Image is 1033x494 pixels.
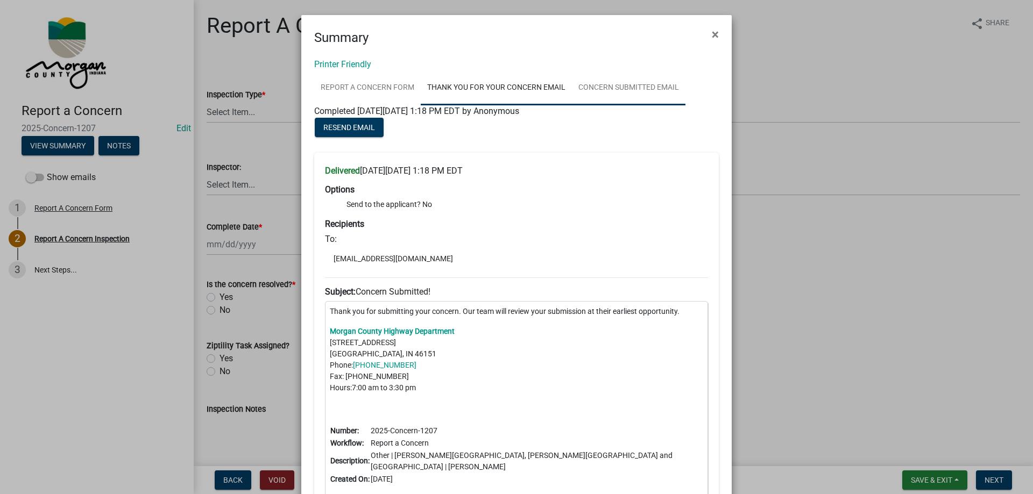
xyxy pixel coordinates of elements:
[370,473,703,485] td: [DATE]
[325,234,708,244] h6: To:
[712,27,719,42] span: ×
[325,184,355,195] strong: Options
[323,123,375,132] span: Resend Email
[370,425,703,437] td: 2025-Concern-1207
[314,59,371,69] a: Printer Friendly
[703,19,727,49] button: Close
[325,166,360,176] strong: Delivered
[325,219,364,229] strong: Recipients
[330,426,359,435] b: Number:
[370,449,703,473] td: Other | [PERSON_NAME][GEOGRAPHIC_DATA], [PERSON_NAME][GEOGRAPHIC_DATA] and [GEOGRAPHIC_DATA] | [P...
[325,166,708,176] h6: [DATE][DATE] 1:18 PM EDT
[314,28,369,47] h4: Summary
[330,475,370,483] b: Created On:
[572,71,685,105] a: Concern Submitted Email
[346,199,708,210] li: Send to the applicant? No
[314,106,519,116] span: Completed [DATE][DATE] 1:18 PM EDT by Anonymous
[353,361,416,369] a: [PHONE_NUMBER]
[325,287,356,297] strong: Subject:
[330,439,364,447] b: Workflow:
[330,306,703,317] p: Thank you for submitting your concern. Our team will review your submission at their earliest opp...
[314,71,421,105] a: Report A Concern Form
[330,326,703,393] p: [STREET_ADDRESS] [GEOGRAPHIC_DATA], IN 46151 Phone: Fax: [PHONE_NUMBER] Hours:7:00 am to 3:30 pm
[325,287,708,297] h6: Concern Submitted!
[421,71,572,105] a: Thank You for Your Concern Email
[330,456,370,465] b: Description:
[315,118,384,137] button: Resend Email
[370,437,703,449] td: Report a Concern
[325,250,708,267] li: [EMAIL_ADDRESS][DOMAIN_NAME]
[330,327,455,335] a: Morgan County Highway Department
